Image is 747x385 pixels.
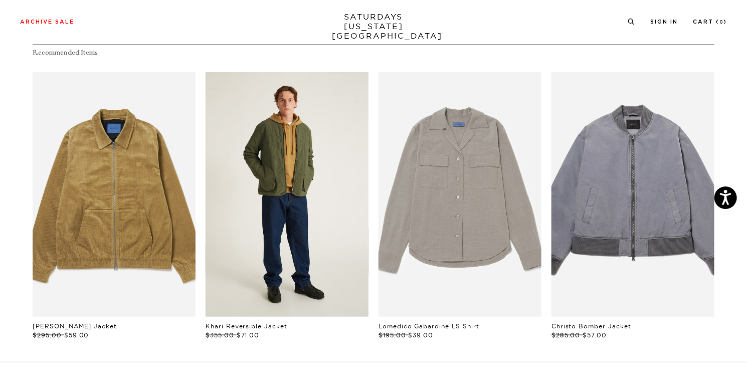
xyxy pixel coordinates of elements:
[693,19,727,25] a: Cart (0)
[650,19,678,25] a: Sign In
[551,331,581,339] span: $285.00
[332,12,415,41] a: SATURDAYS[US_STATE][GEOGRAPHIC_DATA]
[33,322,117,330] a: [PERSON_NAME] Jacket
[206,322,287,330] a: Khari Reversible Jacket
[379,322,479,330] a: Lomedico Gabardine LS Shirt
[379,331,406,339] span: $195.00
[64,331,89,339] span: $59.00
[20,19,74,25] a: Archive Sale
[719,20,723,25] small: 0
[409,331,434,339] span: $39.00
[33,49,714,57] h4: Recommended Items
[206,331,234,339] span: $355.00
[583,331,607,339] span: $57.00
[551,322,631,330] a: Christo Bomber Jacket
[237,331,260,339] span: $71.00
[206,72,368,317] div: files/U32417JA01-ARMY_GREEN_03.jpg
[33,331,62,339] span: $295.00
